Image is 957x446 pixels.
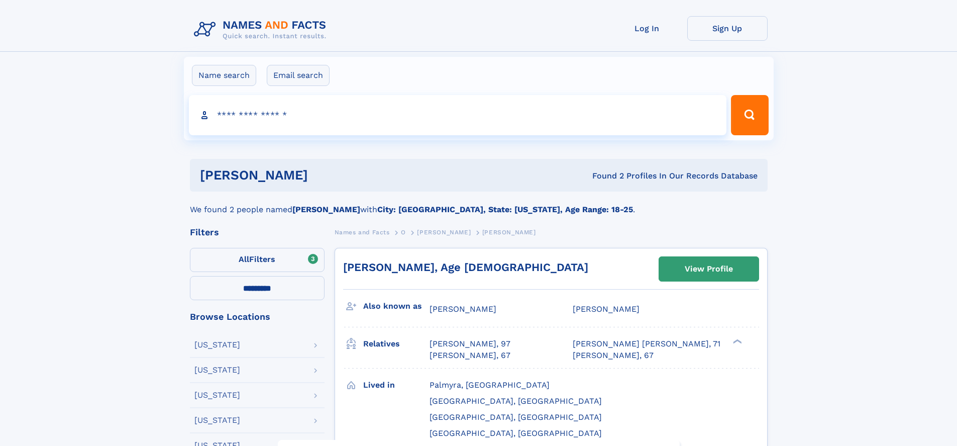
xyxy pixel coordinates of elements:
[607,16,687,41] a: Log In
[573,338,720,349] a: [PERSON_NAME] [PERSON_NAME], 71
[239,254,249,264] span: All
[292,205,360,214] b: [PERSON_NAME]
[190,16,335,43] img: Logo Names and Facts
[335,226,390,238] a: Names and Facts
[190,192,768,216] div: We found 2 people named with .
[659,257,759,281] a: View Profile
[573,304,640,314] span: [PERSON_NAME]
[450,170,758,182] div: Found 2 Profiles In Our Records Database
[363,298,430,315] h3: Also known as
[194,341,240,349] div: [US_STATE]
[377,205,633,214] b: City: [GEOGRAPHIC_DATA], State: [US_STATE], Age Range: 18-25
[190,312,325,321] div: Browse Locations
[430,428,602,438] span: [GEOGRAPHIC_DATA], [GEOGRAPHIC_DATA]
[192,65,256,86] label: Name search
[190,228,325,237] div: Filters
[482,229,536,236] span: [PERSON_NAME]
[401,226,406,238] a: O
[430,380,550,390] span: Palmyra, [GEOGRAPHIC_DATA]
[573,350,654,361] a: [PERSON_NAME], 67
[417,229,471,236] span: [PERSON_NAME]
[343,261,588,274] a: [PERSON_NAME], Age [DEMOGRAPHIC_DATA]
[267,65,330,86] label: Email search
[430,304,496,314] span: [PERSON_NAME]
[200,169,450,182] h1: [PERSON_NAME]
[194,391,240,399] div: [US_STATE]
[417,226,471,238] a: [PERSON_NAME]
[401,229,406,236] span: O
[363,335,430,352] h3: Relatives
[430,350,510,361] a: [PERSON_NAME], 67
[190,248,325,272] label: Filters
[194,416,240,424] div: [US_STATE]
[189,95,727,135] input: search input
[363,377,430,394] h3: Lived in
[430,412,602,422] span: [GEOGRAPHIC_DATA], [GEOGRAPHIC_DATA]
[687,16,768,41] a: Sign Up
[730,338,742,345] div: ❯
[430,338,510,349] a: [PERSON_NAME], 97
[731,95,768,135] button: Search Button
[194,366,240,374] div: [US_STATE]
[430,396,602,406] span: [GEOGRAPHIC_DATA], [GEOGRAPHIC_DATA]
[685,257,733,281] div: View Profile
